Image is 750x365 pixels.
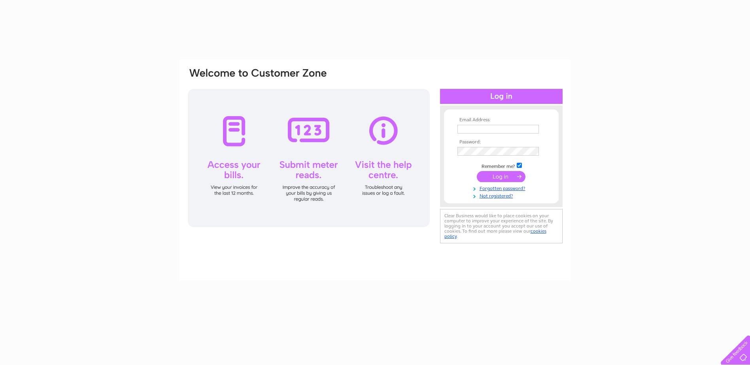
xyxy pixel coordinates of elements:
[455,162,547,169] td: Remember me?
[477,171,525,182] input: Submit
[444,228,546,239] a: cookies policy
[455,139,547,145] th: Password:
[457,184,547,192] a: Forgotten password?
[455,117,547,123] th: Email Address:
[457,192,547,199] a: Not registered?
[440,209,563,243] div: Clear Business would like to place cookies on your computer to improve your experience of the sit...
